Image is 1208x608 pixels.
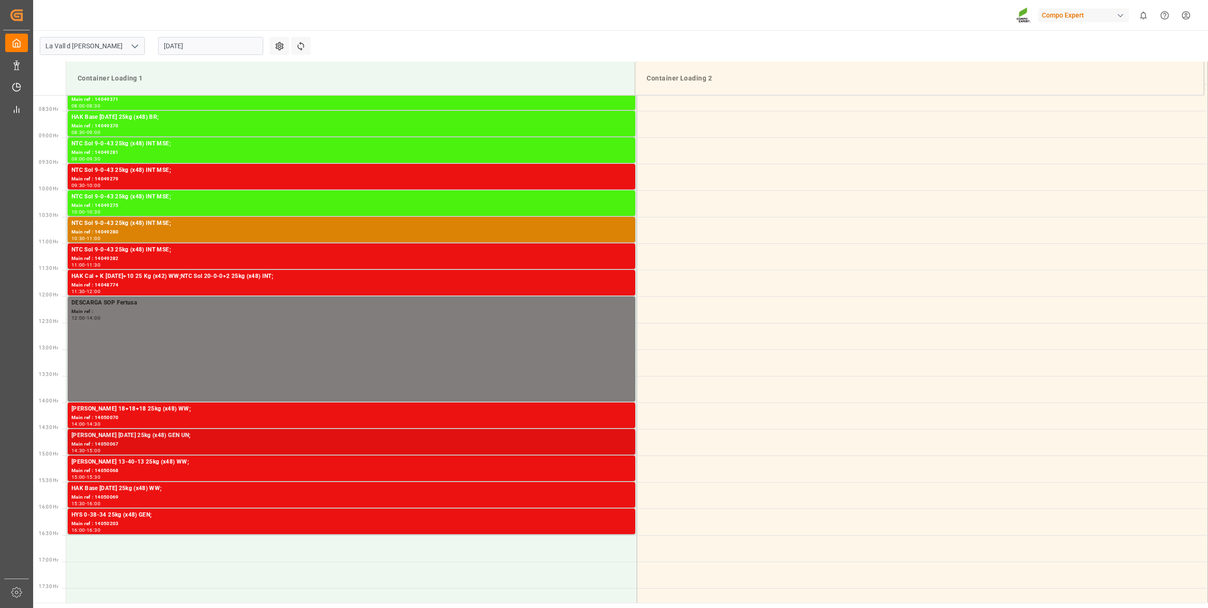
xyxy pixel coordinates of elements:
div: - [85,422,87,426]
div: HAK Base [DATE] 25kg (x48) WW; [71,484,631,493]
span: 09:30 Hr [39,160,58,165]
div: 10:00 [71,210,85,214]
div: 14:30 [71,448,85,453]
div: 08:00 [71,104,85,108]
span: 09:00 Hr [39,133,58,138]
div: Main ref : 14050203 [71,520,631,528]
div: Main ref : 14050068 [71,467,631,475]
div: NTC Sol 9-0-43 25kg (x48) INT MSE; [71,166,631,175]
input: DD.MM.YYYY [158,37,263,55]
span: 16:00 Hr [39,504,58,510]
div: 08:30 [87,104,100,108]
div: 15:30 [87,475,100,479]
button: open menu [127,39,142,54]
span: 17:30 Hr [39,584,58,589]
div: - [85,130,87,134]
div: Main ref : 14049279 [71,175,631,183]
div: 08:30 [71,130,85,134]
div: NTC Sol 9-0-43 25kg (x48) INT MSE; [71,219,631,228]
div: - [85,263,87,267]
div: [PERSON_NAME] 13-40-13 25kg (x48) WW; [71,457,631,467]
div: 16:00 [87,501,100,506]
div: 11:00 [87,236,100,241]
div: 09:30 [71,183,85,188]
div: 09:00 [71,157,85,161]
div: 09:00 [87,130,100,134]
div: [PERSON_NAME] 18+18+18 25kg (x48) WW; [71,404,631,414]
div: 16:30 [87,528,100,532]
div: Main ref : 14050070 [71,414,631,422]
input: Type to search/select [40,37,145,55]
div: Main ref : 14049275 [71,202,631,210]
div: 10:30 [87,210,100,214]
span: 10:00 Hr [39,186,58,191]
span: 16:30 Hr [39,531,58,536]
div: 10:00 [87,183,100,188]
span: 15:00 Hr [39,451,58,456]
span: 11:00 Hr [39,239,58,244]
div: Main ref : 14049281 [71,149,631,157]
span: 13:30 Hr [39,372,58,377]
span: 12:30 Hr [39,319,58,324]
div: HYS 0-38-34 25kg (x48) GEN; [71,510,631,520]
div: - [85,289,87,294]
div: - [85,104,87,108]
div: Main ref : 14049371 [71,96,631,104]
span: 15:30 Hr [39,478,58,483]
span: 17:00 Hr [39,557,58,563]
span: 08:30 Hr [39,107,58,112]
div: - [85,210,87,214]
div: 11:30 [71,289,85,294]
div: [PERSON_NAME] [DATE] 25kg (x48) GEN UN; [71,431,631,440]
img: Screenshot%202023-09-29%20at%2010.02.21.png_1712312052.png [1016,7,1031,24]
div: Main ref : [71,308,631,316]
div: - [85,236,87,241]
div: 12:00 [87,289,100,294]
div: - [85,316,87,320]
div: Container Loading 1 [74,70,627,87]
div: NTC Sol 9-0-43 25kg (x48) INT MSE; [71,245,631,255]
div: HAK Base [DATE] 25kg (x48) BR; [71,113,631,122]
div: 16:00 [71,528,85,532]
button: Compo Expert [1038,6,1133,24]
div: DESCARGA SOP Fertusa [71,298,631,308]
div: HAK Cal + K [DATE]+10 25 Kg (x42) WW;NTC Sol 20-0-0+2 25kg (x48) INT; [71,272,631,281]
div: Main ref : 14049280 [71,228,631,236]
div: 15:00 [71,475,85,479]
div: Main ref : 14050067 [71,440,631,448]
div: NTC Sol 9-0-43 25kg (x48) INT MSE; [71,192,631,202]
span: 14:00 Hr [39,398,58,403]
div: Main ref : 14049370 [71,122,631,130]
div: Main ref : 14050069 [71,493,631,501]
div: 11:00 [71,263,85,267]
div: 11:30 [87,263,100,267]
span: 13:00 Hr [39,345,58,350]
span: 12:00 Hr [39,292,58,297]
span: 10:30 Hr [39,213,58,218]
button: show 0 new notifications [1133,5,1154,26]
div: 14:00 [71,422,85,426]
div: 09:30 [87,157,100,161]
div: - [85,448,87,453]
div: Main ref : 14048774 [71,281,631,289]
div: - [85,157,87,161]
div: - [85,501,87,506]
div: - [85,528,87,532]
div: 14:00 [87,316,100,320]
div: - [85,183,87,188]
div: - [85,475,87,479]
div: 15:30 [71,501,85,506]
span: 14:30 Hr [39,425,58,430]
button: Help Center [1154,5,1175,26]
div: 10:30 [71,236,85,241]
div: 14:30 [87,422,100,426]
div: 15:00 [87,448,100,453]
div: 12:00 [71,316,85,320]
div: Compo Expert [1038,9,1129,22]
div: Container Loading 2 [643,70,1196,87]
div: NTC Sol 9-0-43 25kg (x48) INT MSE; [71,139,631,149]
div: Main ref : 14049282 [71,255,631,263]
span: 11:30 Hr [39,266,58,271]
